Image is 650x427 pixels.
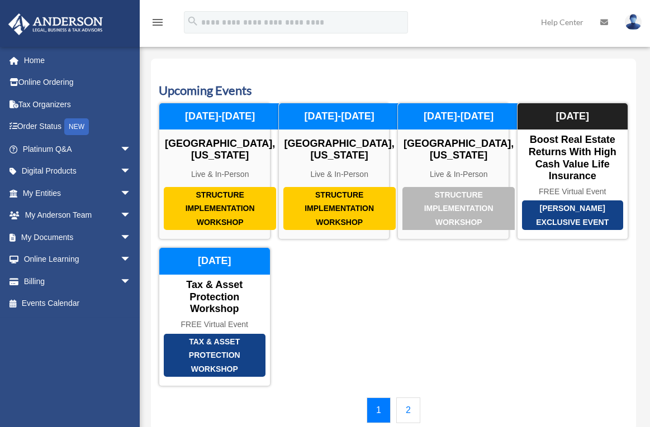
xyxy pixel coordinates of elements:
div: Tax & Asset Protection Workshop [159,279,270,315]
span: arrow_drop_down [120,226,143,249]
a: Order StatusNEW [8,116,148,138]
img: User Pic [625,14,642,30]
span: arrow_drop_down [120,138,143,161]
div: Structure Implementation Workshop [402,187,515,231]
a: Online Ordering [8,71,148,94]
span: arrow_drop_down [120,204,143,227]
div: Structure Implementation Workshop [164,187,276,231]
i: menu [151,16,164,29]
div: [DATE]-[DATE] [159,103,281,130]
a: Platinum Q&Aarrow_drop_down [8,138,148,160]
div: Tax & Asset Protection Workshop [164,334,265,377]
a: [PERSON_NAME] Exclusive Event Boost Real Estate Returns with High Cash Value Life Insurance FREE ... [517,103,629,240]
div: [DATE] [518,103,628,130]
a: Events Calendar [8,292,143,315]
a: Home [8,49,148,71]
img: Anderson Advisors Platinum Portal [5,13,106,35]
div: [DATE]-[DATE] [279,103,400,130]
div: [PERSON_NAME] Exclusive Event [522,200,624,230]
span: arrow_drop_down [120,248,143,271]
div: FREE Virtual Event [518,187,628,196]
a: Structure Implementation Workshop [GEOGRAPHIC_DATA], [US_STATE] Live & In-Person [DATE]-[DATE] [397,103,509,240]
div: FREE Virtual Event [159,320,270,329]
div: Live & In-Person [398,170,519,179]
a: Tax & Asset Protection Workshop Tax & Asset Protection Workshop FREE Virtual Event [DATE] [159,247,271,386]
div: [GEOGRAPHIC_DATA], [US_STATE] [159,138,281,162]
i: search [187,15,199,27]
a: Tax Organizers [8,93,148,116]
a: Structure Implementation Workshop [GEOGRAPHIC_DATA], [US_STATE] Live & In-Person [DATE]-[DATE] [159,103,271,240]
div: [GEOGRAPHIC_DATA], [US_STATE] [398,138,519,162]
div: Structure Implementation Workshop [283,187,396,231]
div: [DATE] [159,248,270,275]
span: arrow_drop_down [120,270,143,293]
a: My Entitiesarrow_drop_down [8,182,148,204]
div: [GEOGRAPHIC_DATA], [US_STATE] [279,138,400,162]
a: 2 [396,397,420,423]
div: [DATE]-[DATE] [398,103,519,130]
a: Billingarrow_drop_down [8,270,148,292]
a: Structure Implementation Workshop [GEOGRAPHIC_DATA], [US_STATE] Live & In-Person [DATE]-[DATE] [278,103,390,240]
a: Online Learningarrow_drop_down [8,248,148,271]
div: Live & In-Person [159,170,281,179]
div: Boost Real Estate Returns with High Cash Value Life Insurance [518,134,628,182]
div: Live & In-Person [279,170,400,179]
div: NEW [64,118,89,135]
a: Digital Productsarrow_drop_down [8,160,148,183]
a: menu [151,20,164,29]
h3: Upcoming Events [159,82,628,99]
a: My Anderson Teamarrow_drop_down [8,204,148,227]
span: arrow_drop_down [120,182,143,205]
a: My Documentsarrow_drop_down [8,226,148,248]
a: 1 [367,397,391,423]
span: arrow_drop_down [120,160,143,183]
